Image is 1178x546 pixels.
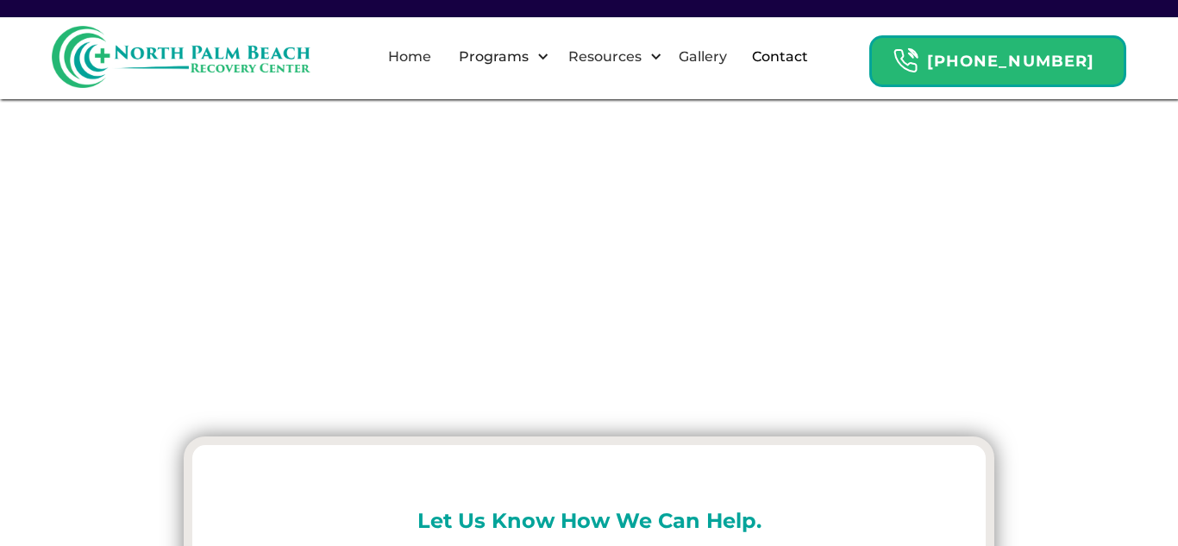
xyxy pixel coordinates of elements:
[927,52,1094,71] strong: [PHONE_NUMBER]
[869,27,1126,87] a: Header Calendar Icons[PHONE_NUMBER]
[668,29,737,85] a: Gallery
[564,47,646,67] div: Resources
[244,505,934,537] h2: Let Us Know How We Can Help.
[444,29,554,85] div: Programs
[460,298,938,353] strong: Let's see if we can get you help with as little money out of your pocket as possible.
[378,29,442,85] a: Home
[742,29,818,85] a: Contact
[554,29,667,85] div: Resources
[893,47,918,74] img: Header Calendar Icons
[454,47,533,67] div: Programs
